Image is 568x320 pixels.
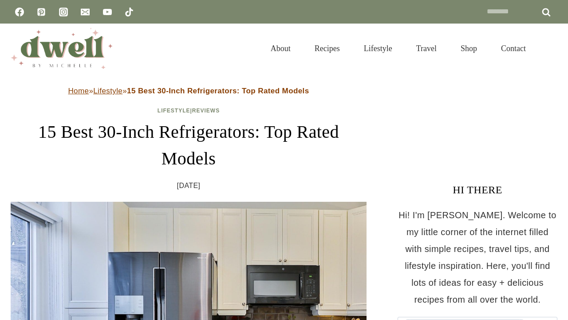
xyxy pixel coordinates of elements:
[398,182,557,198] h3: HI THERE
[542,41,557,56] button: View Search Form
[68,87,309,95] span: » »
[259,33,303,64] a: About
[192,108,220,114] a: Reviews
[32,3,50,21] a: Pinterest
[259,33,538,64] nav: Primary Navigation
[68,87,89,95] a: Home
[11,28,113,69] img: DWELL by michelle
[303,33,352,64] a: Recipes
[76,3,94,21] a: Email
[11,3,28,21] a: Facebook
[120,3,138,21] a: TikTok
[11,119,367,172] h1: 15 Best 30-Inch Refrigerators: Top Rated Models
[55,3,72,21] a: Instagram
[489,33,538,64] a: Contact
[404,33,449,64] a: Travel
[93,87,122,95] a: Lifestyle
[352,33,404,64] a: Lifestyle
[177,179,201,192] time: [DATE]
[99,3,116,21] a: YouTube
[158,108,190,114] a: Lifestyle
[127,87,309,95] strong: 15 Best 30-Inch Refrigerators: Top Rated Models
[158,108,220,114] span: |
[398,207,557,308] p: Hi! I'm [PERSON_NAME]. Welcome to my little corner of the internet filled with simple recipes, tr...
[449,33,489,64] a: Shop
